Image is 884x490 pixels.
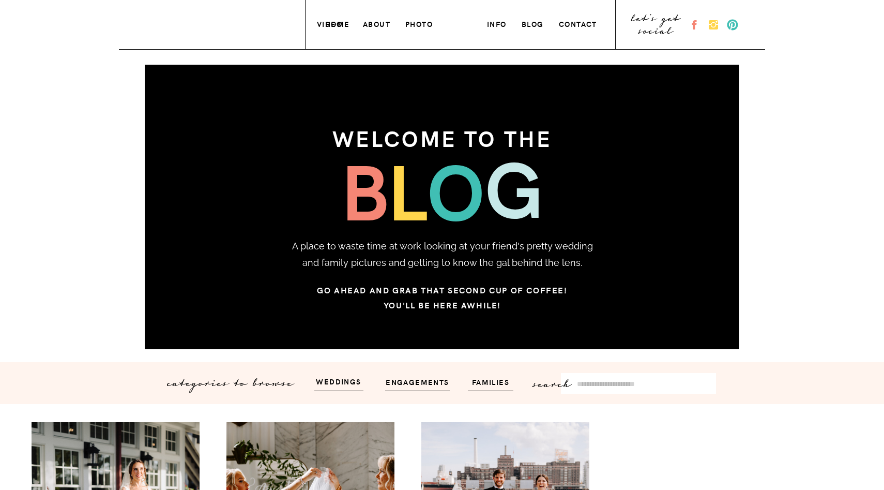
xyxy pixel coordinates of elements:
[465,376,516,388] a: families
[273,118,612,149] h3: welcome to the
[289,238,595,274] p: A place to waste time at work looking at your friend's pretty wedding and family pictures and get...
[168,373,301,385] p: categories to browse
[630,16,682,34] a: let's get social
[387,149,447,228] h3: l
[522,18,546,28] a: blog
[341,149,411,223] h3: b
[534,374,583,387] p: search
[363,18,391,28] a: about
[487,18,509,28] a: info
[248,283,636,309] h3: Go ahead and grab that second cup of coffee! You'll be here awhile!
[382,376,453,388] a: engagements
[427,149,504,228] h3: o
[308,375,370,387] a: weddings
[559,18,600,28] a: contact
[485,146,543,228] h3: g
[317,18,344,28] a: VIDEO
[405,18,434,28] a: photo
